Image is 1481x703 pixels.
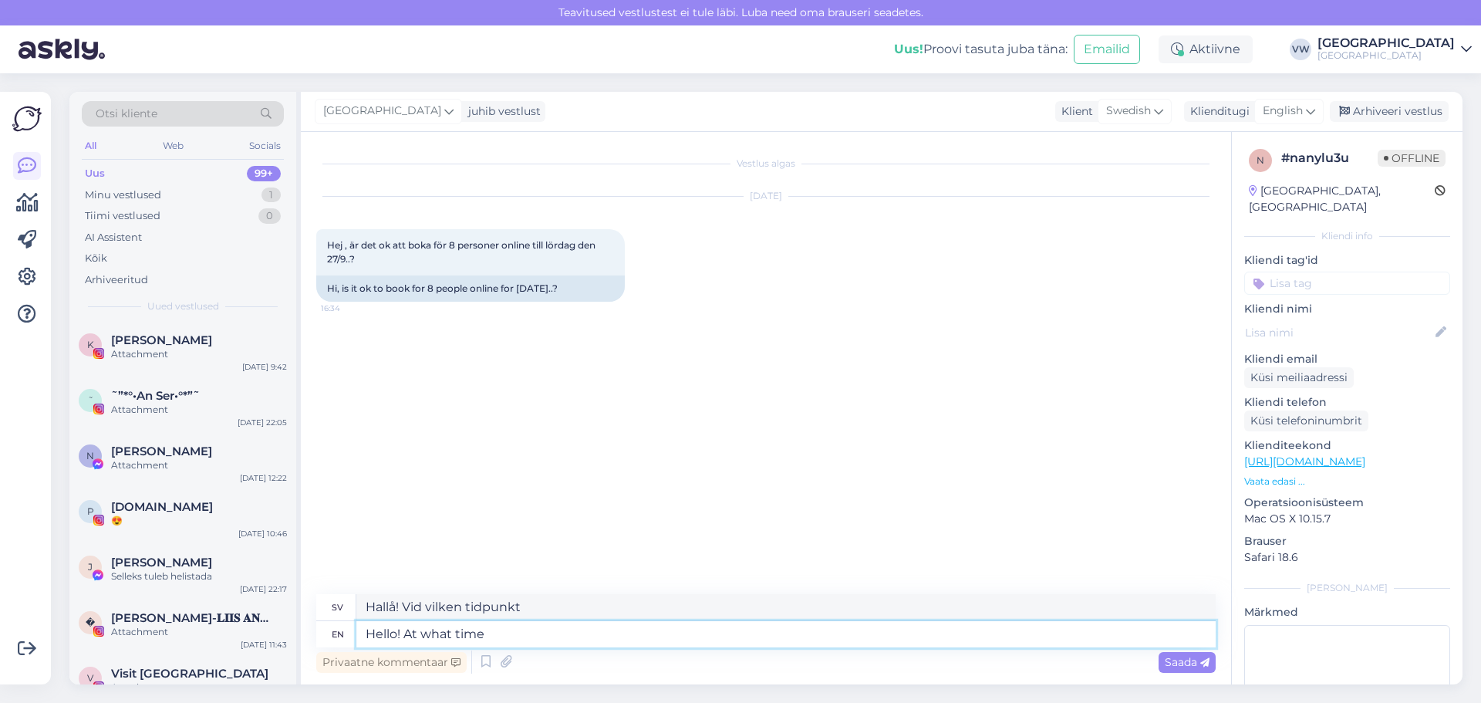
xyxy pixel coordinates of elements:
div: [DATE] 22:05 [238,417,287,428]
textarea: Hallå! Vid vilken tidpunkt [356,594,1216,620]
input: Lisa nimi [1245,324,1432,341]
div: All [82,136,100,156]
span: Visit Pärnu [111,667,268,681]
div: [DATE] 10:46 [238,528,287,539]
div: Privaatne kommentaar [316,652,467,673]
div: en [332,621,344,647]
div: 1 [261,188,281,203]
span: Offline [1378,150,1446,167]
div: juhib vestlust [462,103,541,120]
div: Kliendi info [1244,229,1450,243]
a: [GEOGRAPHIC_DATA][GEOGRAPHIC_DATA] [1317,37,1472,62]
span: � [86,617,95,628]
span: Päevapraad.ee [111,500,213,514]
div: [DATE] 9:42 [242,361,287,373]
span: Hej , är det ok att boka för 8 personer online till lördag den 27/9..? [327,239,598,265]
div: [DATE] 12:22 [240,472,287,484]
div: sv [332,594,343,620]
span: English [1263,103,1303,120]
b: Uus! [894,42,923,56]
div: Hi, is it ok to book for 8 people online for [DATE]..? [316,275,625,302]
span: V [87,672,93,684]
div: 99+ [247,166,281,181]
span: Otsi kliente [96,106,157,122]
div: Küsi meiliaadressi [1244,367,1354,388]
textarea: Hello! At what [PERSON_NAME] [356,621,1216,647]
div: Küsi telefoninumbrit [1244,411,1368,431]
p: Brauser [1244,533,1450,549]
div: Socials [246,136,284,156]
span: K [87,339,94,350]
span: [GEOGRAPHIC_DATA] [323,103,441,120]
div: [DATE] 11:43 [241,639,287,651]
span: ˜”*°•An Ser•°*”˜ [111,389,200,403]
p: Kliendi nimi [1244,301,1450,317]
div: Proovi tasuta juba täna: [894,40,1068,59]
div: Klienditugi [1184,103,1250,120]
input: Lisa tag [1244,272,1450,295]
span: P [87,505,94,517]
div: Web [160,136,187,156]
div: [DATE] [316,189,1216,203]
p: Mac OS X 10.15.7 [1244,511,1450,527]
div: AI Assistent [85,230,142,245]
div: [PERSON_NAME] [1244,581,1450,595]
p: Märkmed [1244,604,1450,620]
span: Nele Grandberg [111,444,212,458]
div: Attachment [111,625,287,639]
span: ˜ [88,394,93,406]
div: Kõik [85,251,107,266]
div: Selleks tuleb helistada [111,569,287,583]
div: 0 [258,208,281,224]
span: N [86,450,94,461]
div: Arhiveeri vestlus [1330,101,1449,122]
p: Kliendi email [1244,351,1450,367]
button: Emailid [1074,35,1140,64]
div: [GEOGRAPHIC_DATA] [1317,49,1455,62]
span: Jaanika Aasav [111,556,212,569]
span: 16:34 [321,302,379,314]
p: Vaata edasi ... [1244,475,1450,488]
span: Saada [1165,655,1209,669]
div: Vestlus algas [316,157,1216,171]
div: VW [1290,39,1311,60]
p: Kliendi tag'id [1244,252,1450,269]
span: 𝐀𝐍𝐍𝐀-𝐋𝐈𝐈𝐒 𝐀𝐍𝐍𝐔𝐒 [111,611,272,625]
img: Askly Logo [12,104,42,134]
div: Uus [85,166,105,181]
div: Attachment [111,347,287,361]
span: Uued vestlused [147,299,219,313]
p: Safari 18.6 [1244,549,1450,566]
p: Operatsioonisüsteem [1244,495,1450,511]
p: Kliendi telefon [1244,394,1450,411]
div: [GEOGRAPHIC_DATA], [GEOGRAPHIC_DATA] [1249,183,1435,215]
span: n [1257,154,1264,166]
div: 😍 [111,514,287,528]
span: Swedish [1106,103,1151,120]
span: J [88,561,93,573]
div: Attachment [111,403,287,417]
a: [URL][DOMAIN_NAME] [1244,455,1365,468]
span: Katri Kägo [111,333,212,347]
div: Arhiveeritud [85,272,148,288]
div: Attachment [111,458,287,472]
div: # nanylu3u [1281,149,1378,167]
div: Aktiivne [1159,35,1253,63]
div: Tiimi vestlused [85,208,160,224]
div: Attachment [111,681,287,695]
div: Klient [1055,103,1093,120]
div: [GEOGRAPHIC_DATA] [1317,37,1455,49]
div: Minu vestlused [85,188,161,203]
div: [DATE] 22:17 [240,583,287,595]
p: Klienditeekond [1244,438,1450,454]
